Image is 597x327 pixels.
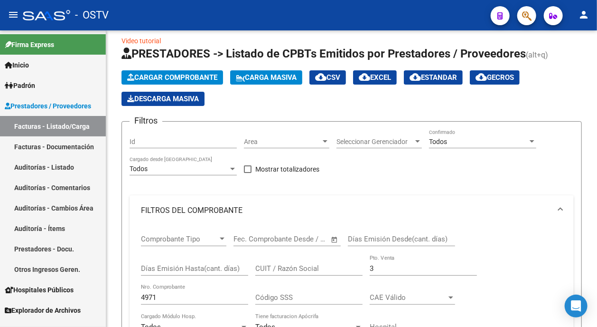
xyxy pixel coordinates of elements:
[410,71,421,83] mat-icon: cloud_download
[141,205,551,216] mat-panel-title: FILTROS DEL COMPROBANTE
[121,37,161,45] a: Video tutorial
[404,70,463,85] button: Estandar
[315,73,340,82] span: CSV
[75,5,109,26] span: - OSTV
[233,235,272,243] input: Fecha inicio
[121,92,205,106] button: Descarga Masiva
[370,293,447,302] span: CAE Válido
[565,295,588,317] div: Open Intercom Messenger
[359,71,370,83] mat-icon: cloud_download
[141,235,218,243] span: Comprobante Tipo
[526,50,548,59] span: (alt+q)
[410,73,457,82] span: Estandar
[476,73,514,82] span: Gecros
[127,95,199,103] span: Descarga Masiva
[5,60,29,70] span: Inicio
[429,138,447,145] span: Todos
[121,47,526,60] span: PRESTADORES -> Listado de CPBTs Emitidos por Prestadores / Proveedores
[329,234,340,245] button: Open calendar
[8,9,19,20] mat-icon: menu
[230,70,302,85] button: Carga Masiva
[5,285,74,295] span: Hospitales Públicos
[5,39,54,50] span: Firma Express
[353,70,397,85] button: EXCEL
[470,70,520,85] button: Gecros
[121,70,223,85] button: Cargar Comprobante
[5,305,81,316] span: Explorador de Archivos
[5,80,35,91] span: Padrón
[315,71,326,83] mat-icon: cloud_download
[130,114,162,127] h3: Filtros
[244,138,321,146] span: Area
[127,73,217,82] span: Cargar Comprobante
[280,235,326,243] input: Fecha fin
[236,73,297,82] span: Carga Masiva
[336,138,413,146] span: Seleccionar Gerenciador
[130,195,574,226] mat-expansion-panel-header: FILTROS DEL COMPROBANTE
[255,163,319,175] span: Mostrar totalizadores
[5,101,91,111] span: Prestadores / Proveedores
[309,70,346,85] button: CSV
[578,9,589,20] mat-icon: person
[476,71,487,83] mat-icon: cloud_download
[121,92,205,106] app-download-masive: Descarga masiva de comprobantes (adjuntos)
[130,165,148,173] span: Todos
[359,73,391,82] span: EXCEL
